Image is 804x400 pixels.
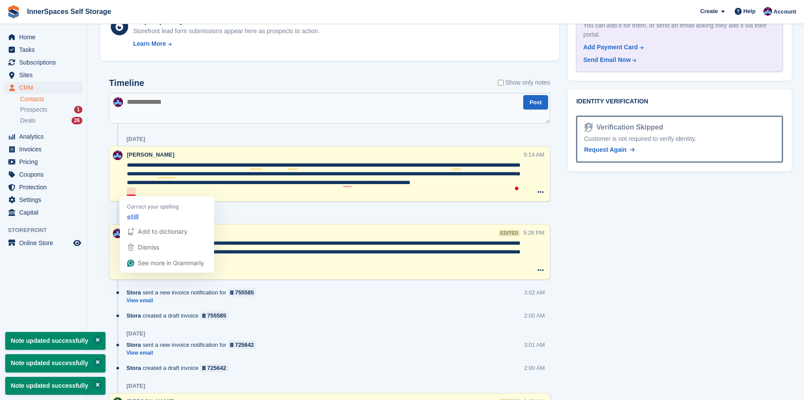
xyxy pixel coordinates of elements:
[200,364,228,372] a: 725642
[126,311,233,320] div: created a draft invoice
[524,150,545,159] div: 9:14 AM
[498,78,504,87] input: Show only notes
[4,168,82,181] a: menu
[4,206,82,219] a: menu
[126,288,141,297] span: Stora
[19,181,72,193] span: Protection
[133,39,166,48] div: Learn More
[4,56,82,68] a: menu
[20,106,47,114] span: Prospects
[235,341,254,349] div: 725642
[743,7,756,16] span: Help
[524,288,545,297] div: 3:02 AM
[72,117,82,124] div: 26
[235,288,254,297] div: 755585
[207,364,226,372] div: 725642
[4,237,82,249] a: menu
[5,332,106,350] p: Note updated successfully
[773,7,796,16] span: Account
[4,82,82,94] a: menu
[126,364,233,372] div: created a draft invoice
[583,43,638,52] div: Add Payment Card
[524,341,545,349] div: 3:01 AM
[19,44,72,56] span: Tasks
[126,297,260,304] a: View email
[499,230,520,236] div: edited
[4,181,82,193] a: menu
[8,226,87,235] span: Storefront
[19,156,72,168] span: Pricing
[576,98,784,105] h2: Identity verification
[19,143,72,155] span: Invoices
[20,116,82,125] a: Deals 26
[19,82,72,94] span: CRM
[126,349,260,357] a: View email
[126,288,260,297] div: sent a new invoice notification for
[584,134,775,144] div: Customer is not required to verify identity.
[113,97,123,107] img: Paul Allo
[4,69,82,81] a: menu
[19,69,72,81] span: Sites
[113,229,123,238] img: Paul Allo
[126,330,145,337] div: [DATE]
[584,145,635,154] a: Request Again
[700,7,718,16] span: Create
[584,146,627,153] span: Request Again
[5,354,106,372] p: Note updated successfully
[126,311,141,320] span: Stora
[20,95,82,103] a: Contacts
[593,122,663,133] div: Verification Skipped
[19,237,72,249] span: Online Store
[126,364,141,372] span: Stora
[4,31,82,43] a: menu
[4,130,82,143] a: menu
[207,311,226,320] div: 755585
[4,194,82,206] a: menu
[523,229,544,237] div: 5:28 PM
[763,7,772,16] img: Paul Allo
[19,194,72,206] span: Settings
[583,55,631,65] div: Send Email Now
[19,56,72,68] span: Subscriptions
[24,4,115,19] a: InnerSpaces Self Storage
[19,31,72,43] span: Home
[524,364,545,372] div: 2:00 AM
[20,116,36,125] span: Deals
[133,39,320,48] a: Learn More
[4,44,82,56] a: menu
[524,311,545,320] div: 2:00 AM
[19,130,72,143] span: Analytics
[523,95,548,109] button: Post
[4,143,82,155] a: menu
[7,5,20,18] img: stora-icon-8386f47178a22dfd0bd8f6a31ec36ba5ce8667c1dd55bd0f319d3a0aa187defe.svg
[133,27,320,36] div: Storefront lead form submissions appear here as prospects to action.
[19,168,72,181] span: Coupons
[583,21,776,39] div: You can add it for them, or send an email asking they add it via their portal.
[498,78,550,87] label: Show only notes
[583,43,773,52] a: Add Payment Card
[127,151,174,158] span: [PERSON_NAME]
[126,136,145,143] div: [DATE]
[584,123,593,132] img: Identity Verification Ready
[126,341,141,349] span: Stora
[127,161,523,196] textarea: To enrich screen reader interactions, please activate Accessibility in Grammarly extension settings
[74,106,82,113] div: 1
[126,341,260,349] div: sent a new invoice notification for
[20,105,82,114] a: Prospects 1
[228,288,256,297] a: 755585
[4,156,82,168] a: menu
[5,377,106,395] p: Note updated successfully
[72,238,82,248] a: Preview store
[113,150,123,160] img: Paul Allo
[109,78,144,88] h2: Timeline
[19,206,72,219] span: Capital
[200,311,228,320] a: 755585
[228,341,256,349] a: 725642
[126,383,145,390] div: [DATE]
